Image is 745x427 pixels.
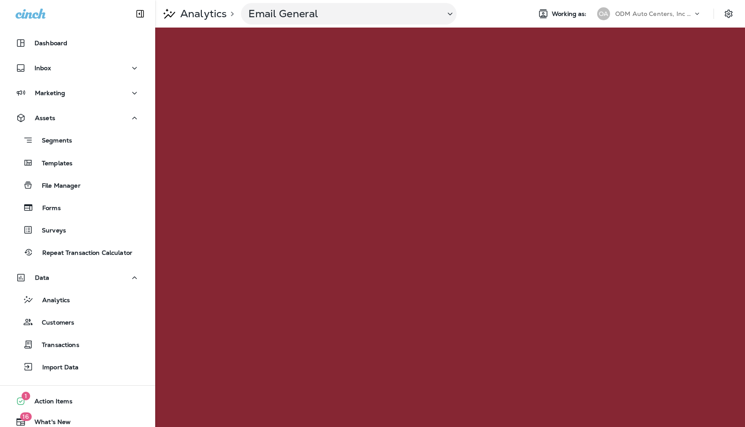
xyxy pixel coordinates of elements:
div: OA [597,7,610,20]
button: Transactions [9,335,147,353]
button: Forms [9,198,147,217]
p: Analytics [34,297,70,305]
p: Surveys [33,227,66,235]
span: Working as: [552,10,588,18]
p: Marketing [35,90,65,96]
button: Segments [9,131,147,149]
p: Analytics [177,7,227,20]
p: ODM Auto Centers, Inc DBA Jiffy Lube [615,10,693,17]
p: Repeat Transaction Calculator [34,249,132,257]
button: Import Data [9,358,147,376]
button: Marketing [9,84,147,102]
button: Collapse Sidebar [128,5,152,22]
button: Surveys [9,221,147,239]
p: Email General [248,7,438,20]
span: 16 [20,412,31,421]
p: Inbox [34,65,51,71]
button: Analytics [9,291,147,309]
button: Templates [9,154,147,172]
p: Import Data [34,364,79,372]
p: Dashboard [34,40,67,46]
p: Forms [34,204,61,213]
button: Settings [721,6,736,22]
p: > [227,10,234,17]
span: Action Items [26,398,72,408]
button: Dashboard [9,34,147,52]
span: 1 [22,392,30,400]
p: Transactions [33,341,79,350]
button: Repeat Transaction Calculator [9,243,147,261]
button: Customers [9,313,147,331]
p: Data [35,274,50,281]
p: Templates [33,160,72,168]
p: Customers [33,319,74,327]
button: Inbox [9,59,147,77]
button: File Manager [9,176,147,194]
p: File Manager [33,182,81,190]
button: Data [9,269,147,286]
button: 1Action Items [9,393,147,410]
p: Assets [35,114,55,121]
p: Segments [33,137,72,145]
button: Assets [9,109,147,127]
